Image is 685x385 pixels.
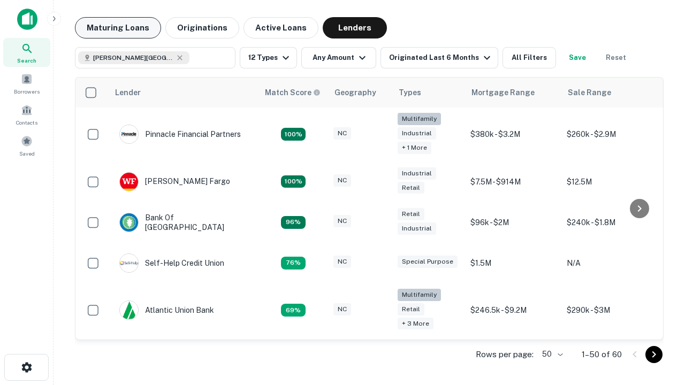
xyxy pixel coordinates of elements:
img: picture [120,173,138,191]
div: Lender [115,86,141,99]
th: Mortgage Range [465,78,561,107]
div: [PERSON_NAME] Fargo [119,172,230,191]
span: [PERSON_NAME][GEOGRAPHIC_DATA], [GEOGRAPHIC_DATA] [93,53,173,63]
div: Retail [398,303,424,315]
div: NC [333,256,351,268]
div: NC [333,303,351,315]
div: NC [333,215,351,227]
div: Matching Properties: 10, hasApolloMatch: undefined [281,304,306,317]
button: Originations [165,17,239,38]
img: picture [120,125,138,143]
button: Lenders [323,17,387,38]
p: Rows per page: [476,348,534,361]
span: Contacts [16,118,37,127]
th: Sale Range [561,78,658,107]
td: N/A [561,243,658,283]
div: Special Purpose [398,256,458,268]
div: NC [333,127,351,140]
div: Bank Of [GEOGRAPHIC_DATA] [119,213,248,232]
div: Multifamily [398,113,441,125]
h6: Match Score [265,87,318,98]
td: $380k - $3.2M [465,107,561,161]
button: Go to next page [645,346,663,363]
iframe: Chat Widget [631,265,685,317]
img: capitalize-icon.png [17,9,37,30]
th: Geography [328,78,392,107]
span: Search [17,56,36,65]
div: Retail [398,182,424,194]
div: Matching Properties: 11, hasApolloMatch: undefined [281,257,306,269]
img: picture [120,213,138,232]
td: $260k - $2.9M [561,107,658,161]
button: Save your search to get updates of matches that match your search criteria. [560,47,595,68]
td: $96k - $2M [465,202,561,243]
button: Originated Last 6 Months [380,47,498,68]
th: Lender [109,78,258,107]
div: Sale Range [568,86,611,99]
div: Matching Properties: 15, hasApolloMatch: undefined [281,175,306,188]
div: Industrial [398,222,436,235]
a: Saved [3,131,50,160]
div: Originated Last 6 Months [389,51,493,64]
div: Retail [398,208,424,220]
button: All Filters [503,47,556,68]
div: 50 [538,346,565,362]
a: Search [3,38,50,67]
div: Capitalize uses an advanced AI algorithm to match your search with the best lender. The match sco... [265,87,321,98]
td: $240k - $1.8M [561,202,658,243]
div: Industrial [398,127,436,140]
div: + 1 more [398,142,431,154]
button: Reset [599,47,633,68]
span: Saved [19,149,35,158]
button: Any Amount [301,47,376,68]
a: Borrowers [3,69,50,98]
td: $12.5M [561,161,658,202]
div: Mortgage Range [471,86,535,99]
div: NC [333,174,351,187]
a: Contacts [3,100,50,129]
div: + 3 more [398,318,433,330]
div: Geography [334,86,376,99]
div: Self-help Credit Union [119,253,224,273]
td: $246.5k - $9.2M [465,283,561,337]
div: Matching Properties: 14, hasApolloMatch: undefined [281,216,306,229]
p: 1–50 of 60 [582,348,622,361]
button: Maturing Loans [75,17,161,38]
button: 12 Types [240,47,297,68]
img: picture [120,254,138,272]
td: $7.5M - $914M [465,161,561,202]
td: $290k - $3M [561,283,658,337]
span: Borrowers [14,87,40,96]
td: $1.5M [465,243,561,283]
div: Pinnacle Financial Partners [119,125,241,144]
div: Types [399,86,421,99]
div: Atlantic Union Bank [119,301,214,320]
button: Active Loans [243,17,318,38]
th: Types [392,78,465,107]
img: picture [120,301,138,319]
th: Capitalize uses an advanced AI algorithm to match your search with the best lender. The match sco... [258,78,328,107]
div: Multifamily [398,289,441,301]
div: Matching Properties: 26, hasApolloMatch: undefined [281,128,306,141]
div: Industrial [398,167,436,180]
